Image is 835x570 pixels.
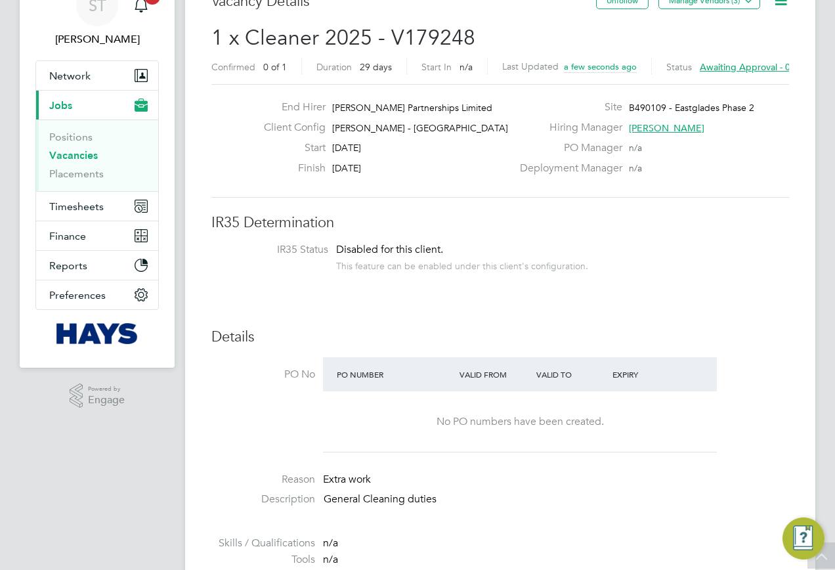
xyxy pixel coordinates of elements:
label: PO Manager [512,141,622,155]
a: Positions [49,131,93,143]
label: Start In [421,61,452,73]
span: n/a [629,162,642,174]
label: Start [253,141,326,155]
button: Reports [36,251,158,280]
label: Tools [211,553,315,567]
span: [PERSON_NAME] [629,122,704,134]
span: Jobs [49,99,72,112]
label: IR35 Status [225,243,328,257]
label: Reason [211,473,315,487]
div: No PO numbers have been created. [336,415,704,429]
span: [PERSON_NAME] Partnerships Limited [332,102,492,114]
label: Status [666,61,692,73]
button: Timesheets [36,192,158,221]
span: Awaiting approval - 0/1 [700,61,799,73]
span: Extra work [323,473,371,486]
label: Client Config [253,121,326,135]
label: Last Updated [502,60,559,72]
button: Engage Resource Center [782,517,824,559]
label: Finish [253,162,326,175]
div: This feature can be enabled under this client's configuration. [336,257,588,272]
span: [DATE] [332,142,361,154]
span: 29 days [360,61,392,73]
span: Engage [88,395,125,406]
h3: IR35 Determination [211,213,789,232]
button: Jobs [36,91,158,120]
div: Valid To [533,362,610,386]
label: Duration [316,61,352,73]
div: Valid From [456,362,533,386]
span: n/a [460,61,473,73]
p: General Cleaning duties [324,493,789,506]
span: Network [49,70,91,82]
span: [PERSON_NAME] - [GEOGRAPHIC_DATA] [332,122,508,134]
span: [DATE] [332,162,361,174]
a: Powered byEngage [70,384,125,408]
label: Skills / Qualifications [211,537,315,550]
label: Hiring Manager [512,121,622,135]
span: 1 x Cleaner 2025 - V179248 [211,25,475,51]
div: PO Number [333,362,456,386]
span: a few seconds ago [564,61,637,72]
label: Site [512,100,622,114]
img: hays-logo-retina.png [56,323,139,344]
h3: Details [211,328,789,347]
span: 0 of 1 [263,61,287,73]
span: n/a [323,553,338,566]
span: Disabled for this client. [336,243,443,256]
span: Preferences [49,289,106,301]
button: Network [36,61,158,90]
label: Deployment Manager [512,162,622,175]
span: Timesheets [49,200,104,213]
span: n/a [323,537,338,550]
label: End Hirer [253,100,326,114]
button: Finance [36,221,158,250]
button: Preferences [36,280,158,309]
span: B490109 - Eastglades Phase 2 [629,102,754,114]
span: Finance [49,230,86,242]
span: n/a [629,142,642,154]
div: Expiry [609,362,686,386]
span: Powered by [88,384,125,395]
a: Go to home page [35,323,159,344]
div: Jobs [36,120,158,191]
a: Vacancies [49,149,98,162]
label: Confirmed [211,61,255,73]
span: Reports [49,259,87,272]
span: Samreet Thandi [35,32,159,47]
a: Placements [49,167,104,180]
label: PO No [211,368,315,382]
label: Description [211,493,315,506]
